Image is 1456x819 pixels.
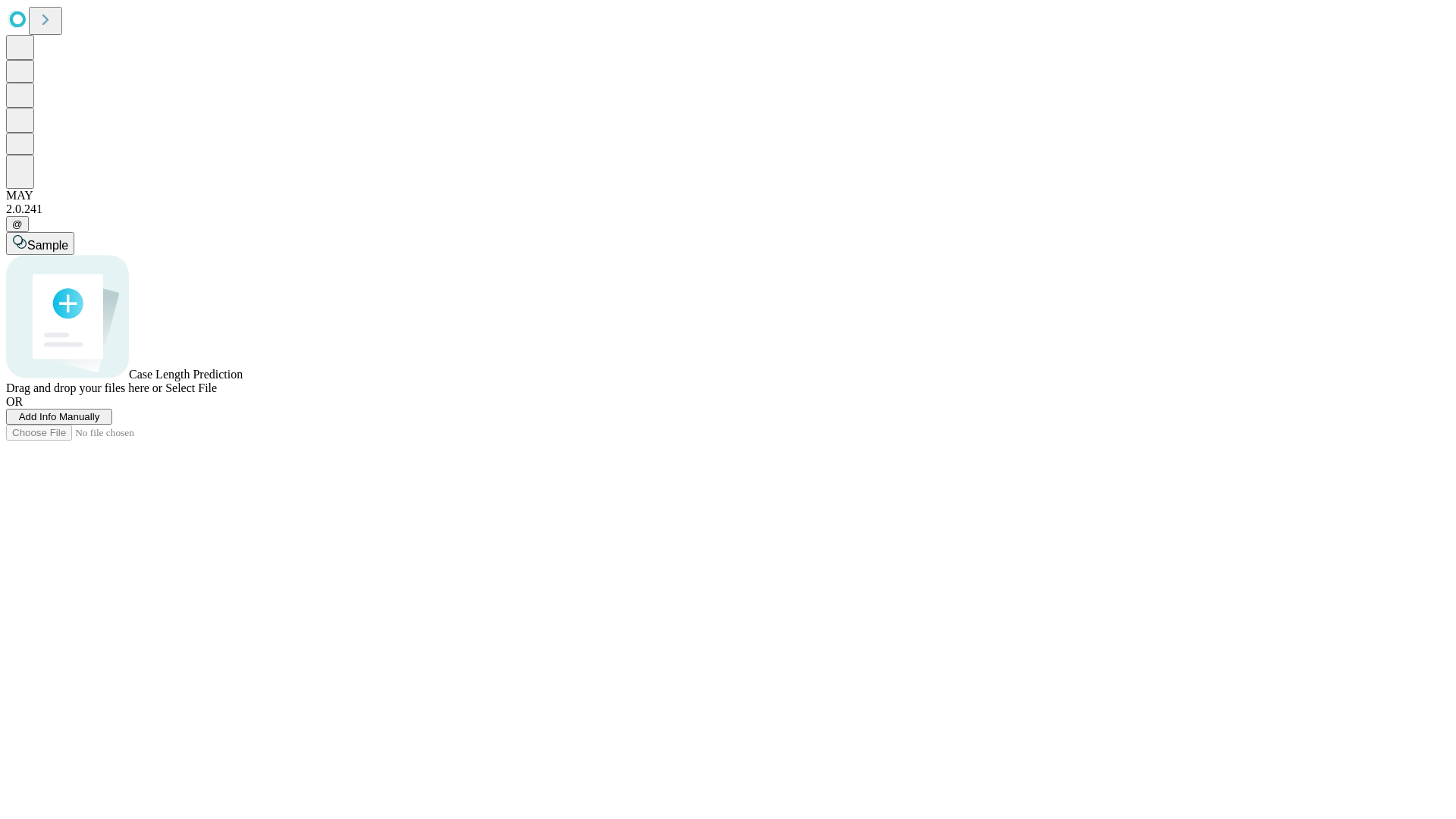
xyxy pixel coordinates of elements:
span: Case Length Prediction [129,368,243,381]
span: Add Info Manually [19,411,100,422]
span: Sample [27,239,68,252]
button: Sample [6,232,74,255]
span: Select File [165,381,217,394]
div: MAY [6,189,1450,202]
button: @ [6,216,29,232]
span: Drag and drop your files here or [6,381,162,394]
button: Add Info Manually [6,409,112,425]
span: OR [6,395,23,408]
span: @ [12,218,23,230]
div: 2.0.241 [6,202,1450,216]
